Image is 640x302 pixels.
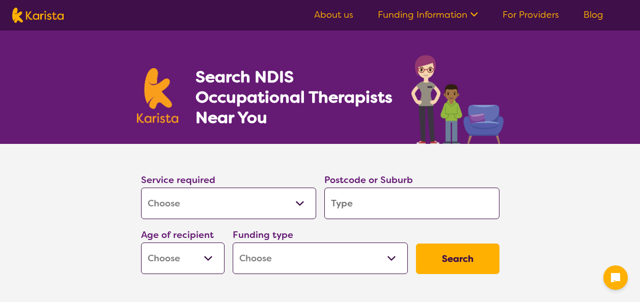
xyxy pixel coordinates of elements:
h1: Search NDIS Occupational Therapists Near You [196,67,394,128]
a: Blog [583,9,603,21]
img: occupational-therapy [411,55,504,144]
label: Funding type [233,229,293,241]
a: About us [314,9,353,21]
button: Search [416,244,499,274]
a: For Providers [503,9,559,21]
label: Age of recipient [141,229,214,241]
input: Type [324,188,499,219]
label: Postcode or Suburb [324,174,413,186]
img: Karista logo [137,68,179,123]
img: Karista logo [12,8,64,23]
a: Funding Information [378,9,478,21]
label: Service required [141,174,215,186]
